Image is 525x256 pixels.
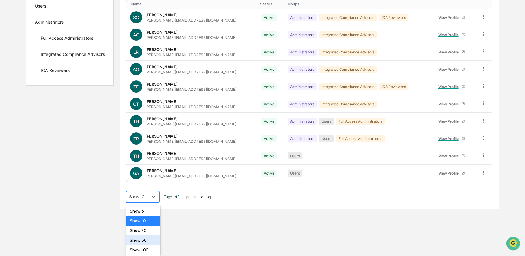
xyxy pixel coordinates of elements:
div: [PERSON_NAME][EMAIL_ADDRESS][DOMAIN_NAME] [145,70,236,74]
a: View Profile [436,47,467,57]
a: 🗄️Attestations [42,74,78,85]
div: View Profile [438,119,461,124]
a: View Profile [436,99,467,109]
div: [PERSON_NAME] [145,151,178,156]
div: [PERSON_NAME] [145,82,178,87]
div: [PERSON_NAME][EMAIL_ADDRESS][DOMAIN_NAME] [145,174,236,178]
div: Integrated Compliance Advisors [319,31,377,38]
span: TE [133,84,139,89]
a: View Profile [436,117,467,126]
span: LR [133,49,139,55]
a: View Profile [436,30,467,39]
div: [PERSON_NAME][EMAIL_ADDRESS][DOMAIN_NAME] [145,156,236,161]
div: Administrators [288,49,317,56]
span: Attestations [50,77,75,83]
div: ICA Reviewers [379,14,408,21]
button: > [199,194,205,200]
div: Users [319,135,334,142]
div: [PERSON_NAME] [145,64,178,69]
div: Show 10 [126,216,160,226]
div: 🖐️ [6,77,11,82]
iframe: Open customer support [506,236,522,252]
div: [PERSON_NAME] [145,47,178,52]
div: View Profile [438,50,461,54]
div: [PERSON_NAME][EMAIL_ADDRESS][DOMAIN_NAME] [145,104,236,109]
a: View Profile [436,65,467,74]
div: Administrators [288,101,317,108]
div: [PERSON_NAME][EMAIL_ADDRESS][DOMAIN_NAME] [145,87,236,92]
div: Administrators [35,19,64,27]
span: AC [133,32,139,37]
div: Active [261,66,277,73]
div: [PERSON_NAME][EMAIL_ADDRESS][DOMAIN_NAME] [145,53,236,57]
a: 🔎Data Lookup [4,86,41,97]
span: Preclearance [12,77,39,83]
div: Administrators [288,31,317,38]
div: [PERSON_NAME][EMAIL_ADDRESS][DOMAIN_NAME] [145,122,236,126]
div: View Profile [438,15,461,20]
div: Users [319,118,334,125]
div: Toggle SortBy [482,2,489,6]
div: Integrated Compliance Advisors [319,49,377,56]
div: Active [261,49,277,56]
div: Administrators [288,118,317,125]
div: Users [288,152,302,159]
a: View Profile [436,82,467,91]
div: ICA Reviewers [41,68,70,75]
div: Active [261,101,277,108]
button: < [192,194,198,200]
a: View Profile [436,13,467,22]
div: Administrators [288,14,317,21]
div: Integrated Compliance Advisors [319,66,377,73]
div: Integrated Compliance Advisors [319,83,377,90]
button: Start new chat [103,48,111,56]
div: View Profile [438,136,461,141]
div: [PERSON_NAME] [145,168,178,173]
div: View Profile [438,67,461,72]
a: View Profile [436,134,467,143]
a: View Profile [436,169,467,178]
span: CT [133,101,139,107]
div: ICA Reviewers [379,83,408,90]
div: Show 100 [126,245,160,255]
div: [PERSON_NAME][EMAIL_ADDRESS][DOMAIN_NAME] [145,139,236,144]
div: Full Access Administrators [336,118,385,125]
span: Page 1 of 2 [164,194,180,199]
div: 🔎 [6,89,11,94]
p: How can we help? [6,13,111,22]
div: Integrated Compliance Advisors [41,52,105,59]
div: [PERSON_NAME] [145,134,178,138]
div: Integrated Compliance Advisors [319,101,377,108]
span: Data Lookup [12,88,38,94]
button: |< [184,194,191,200]
div: View Profile [438,171,461,176]
a: 🖐️Preclearance [4,74,42,85]
div: Full Access Administrators [41,36,93,43]
button: >| [206,194,213,200]
span: TH [133,153,139,159]
a: Powered byPylon [43,103,74,108]
div: Active [261,152,277,159]
div: Administrators [288,66,317,73]
div: View Profile [438,102,461,106]
div: [PERSON_NAME] [145,116,178,121]
div: Users [35,3,46,11]
div: Active [261,31,277,38]
a: View Profile [436,151,467,161]
div: 🗄️ [44,77,49,82]
span: GA [133,171,139,176]
div: Administrators [288,135,317,142]
div: We're available if you need us! [21,53,77,57]
span: AO [133,67,139,72]
div: [PERSON_NAME][EMAIL_ADDRESS][DOMAIN_NAME] [145,35,236,40]
div: Show 20 [126,226,160,235]
div: Show 5 [126,206,160,216]
div: Users [288,170,302,177]
span: TR [133,136,139,141]
div: [PERSON_NAME] [145,30,178,35]
span: Pylon [60,103,74,108]
div: Start new chat [21,46,100,53]
div: Active [261,14,277,21]
div: Show 50 [126,235,160,245]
